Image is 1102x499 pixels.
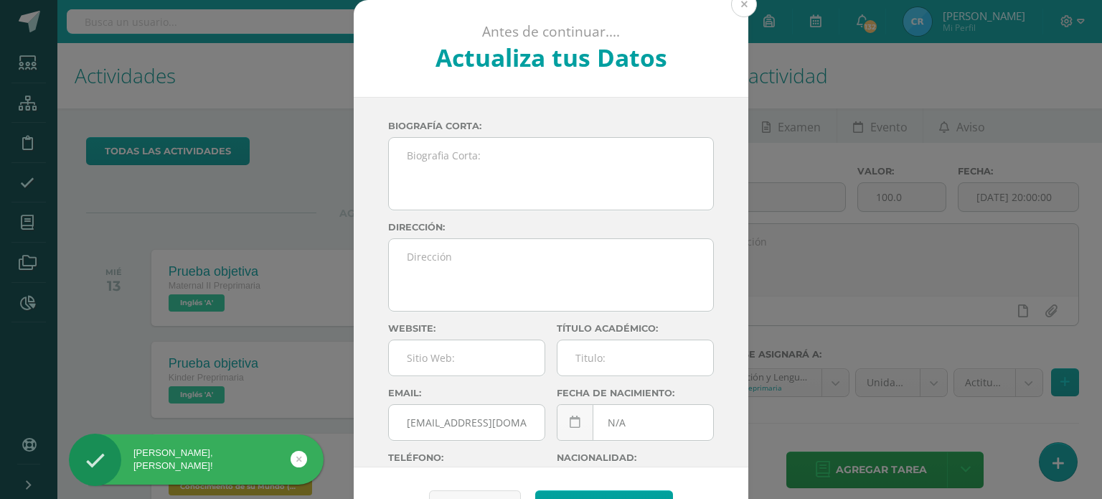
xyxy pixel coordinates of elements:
input: Titulo: [557,340,713,376]
label: Website: [388,323,545,334]
label: Email: [388,388,545,398]
h2: Actualiza tus Datos [392,41,710,74]
input: Correo Electronico: [389,405,545,440]
p: Antes de continuar.... [392,23,710,41]
label: Nacionalidad: [557,452,714,463]
label: Teléfono: [388,452,545,463]
input: Sitio Web: [389,340,545,376]
label: Título académico: [557,323,714,334]
label: Dirección: [388,222,714,233]
div: [PERSON_NAME], [PERSON_NAME]! [69,447,324,472]
label: Fecha de nacimiento: [557,388,714,398]
label: Biografía corta: [388,121,714,131]
input: Fecha de Nacimiento: [557,405,713,440]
